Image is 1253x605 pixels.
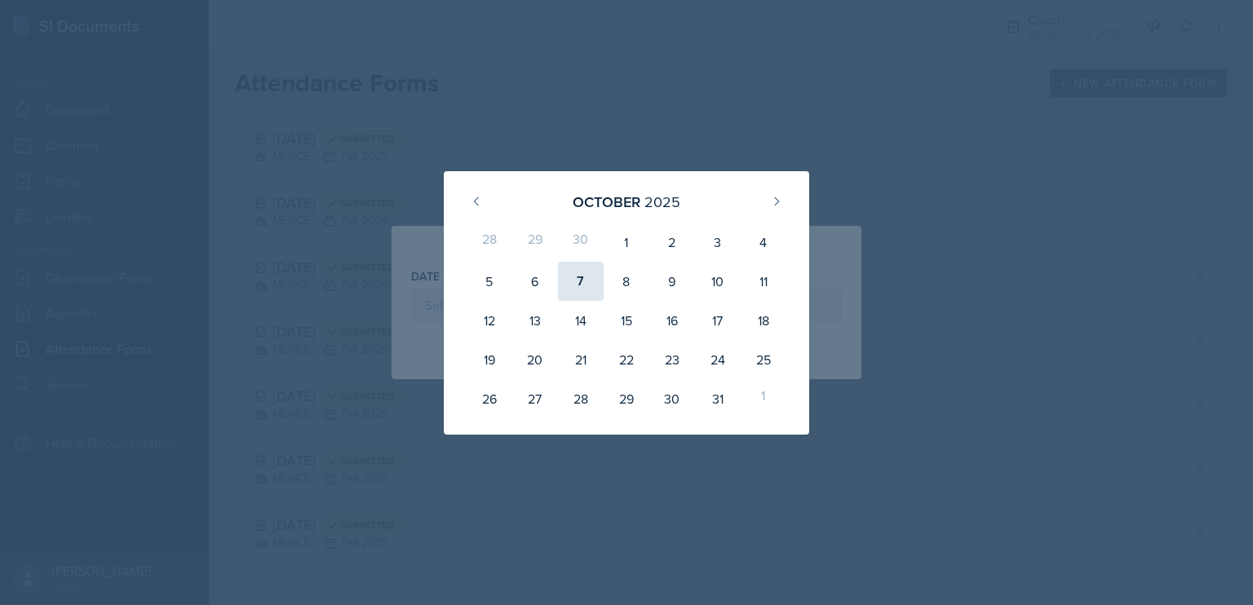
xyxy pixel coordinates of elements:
[695,262,741,301] div: 10
[604,340,649,379] div: 22
[512,340,558,379] div: 20
[741,379,786,418] div: 1
[741,340,786,379] div: 25
[695,223,741,262] div: 3
[512,301,558,340] div: 13
[741,262,786,301] div: 11
[741,301,786,340] div: 18
[573,191,640,213] div: October
[741,223,786,262] div: 4
[467,340,512,379] div: 19
[604,301,649,340] div: 15
[512,262,558,301] div: 6
[467,301,512,340] div: 12
[649,301,695,340] div: 16
[512,379,558,418] div: 27
[695,301,741,340] div: 17
[695,340,741,379] div: 24
[558,340,604,379] div: 21
[604,223,649,262] div: 1
[558,223,604,262] div: 30
[467,379,512,418] div: 26
[467,223,512,262] div: 28
[558,379,604,418] div: 28
[558,301,604,340] div: 14
[649,262,695,301] div: 9
[695,379,741,418] div: 31
[467,262,512,301] div: 5
[649,340,695,379] div: 23
[644,191,680,213] div: 2025
[604,262,649,301] div: 8
[604,379,649,418] div: 29
[649,223,695,262] div: 2
[649,379,695,418] div: 30
[512,223,558,262] div: 29
[558,262,604,301] div: 7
